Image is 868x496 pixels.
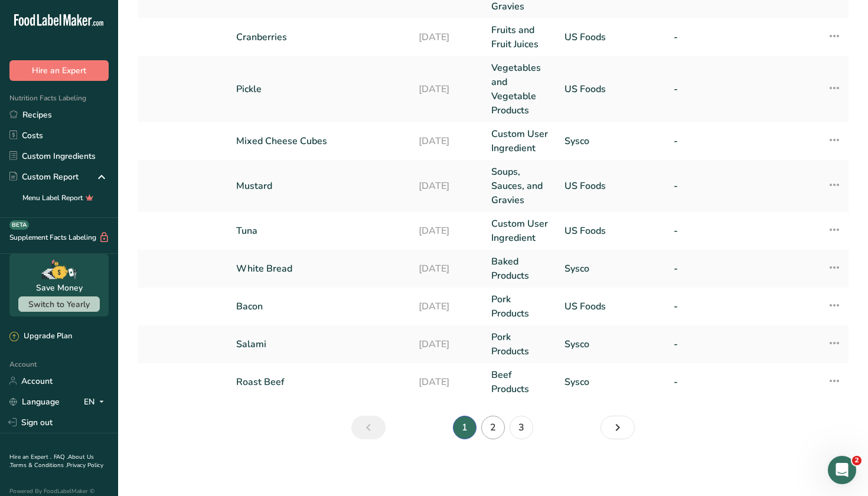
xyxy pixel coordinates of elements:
[36,282,83,294] div: Save Money
[674,337,769,351] a: -
[351,416,386,439] a: Previous
[674,30,769,44] a: -
[9,220,29,230] div: BETA
[28,299,90,310] span: Switch to Yearly
[491,23,550,51] a: Fruits and Fruit Juices
[419,179,477,193] a: [DATE]
[491,292,550,321] a: Pork Products
[491,330,550,358] a: Pork Products
[236,224,404,238] a: Tuna
[491,217,550,245] a: Custom User Ingredient
[419,30,477,44] a: [DATE]
[564,179,660,193] a: US Foods
[236,299,404,314] a: Bacon
[54,453,68,461] a: FAQ .
[564,30,660,44] a: US Foods
[236,82,404,96] a: Pickle
[852,456,862,465] span: 2
[491,254,550,283] a: Baked Products
[84,394,109,409] div: EN
[564,82,660,96] a: US Foods
[236,134,404,148] a: Mixed Cheese Cubes
[236,262,404,276] a: White Bread
[601,416,635,439] a: Next
[9,331,72,342] div: Upgrade Plan
[491,368,550,396] a: Beef Products
[9,453,94,469] a: About Us .
[674,224,769,238] a: -
[419,82,477,96] a: [DATE]
[564,224,660,238] a: US Foods
[564,134,660,148] a: Sysco
[9,391,60,412] a: Language
[674,179,769,193] a: -
[236,30,404,44] a: Cranberries
[419,134,477,148] a: [DATE]
[674,375,769,389] a: -
[491,165,550,207] a: Soups, Sauces, and Gravies
[236,375,404,389] a: Roast Beef
[481,416,505,439] a: Page 2.
[674,134,769,148] a: -
[18,296,100,312] button: Switch to Yearly
[419,262,477,276] a: [DATE]
[674,262,769,276] a: -
[419,337,477,351] a: [DATE]
[564,299,660,314] a: US Foods
[419,224,477,238] a: [DATE]
[419,375,477,389] a: [DATE]
[9,453,51,461] a: Hire an Expert .
[236,179,404,193] a: Mustard
[828,456,856,484] iframe: Intercom live chat
[67,461,103,469] a: Privacy Policy
[491,61,550,118] a: Vegetables and Vegetable Products
[564,337,660,351] a: Sysco
[9,171,79,183] div: Custom Report
[491,127,550,155] a: Custom User Ingredient
[236,337,404,351] a: Salami
[564,375,660,389] a: Sysco
[10,461,67,469] a: Terms & Conditions .
[9,60,109,81] button: Hire an Expert
[674,299,769,314] a: -
[564,262,660,276] a: Sysco
[419,299,477,314] a: [DATE]
[674,82,769,96] a: -
[510,416,533,439] a: Page 3.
